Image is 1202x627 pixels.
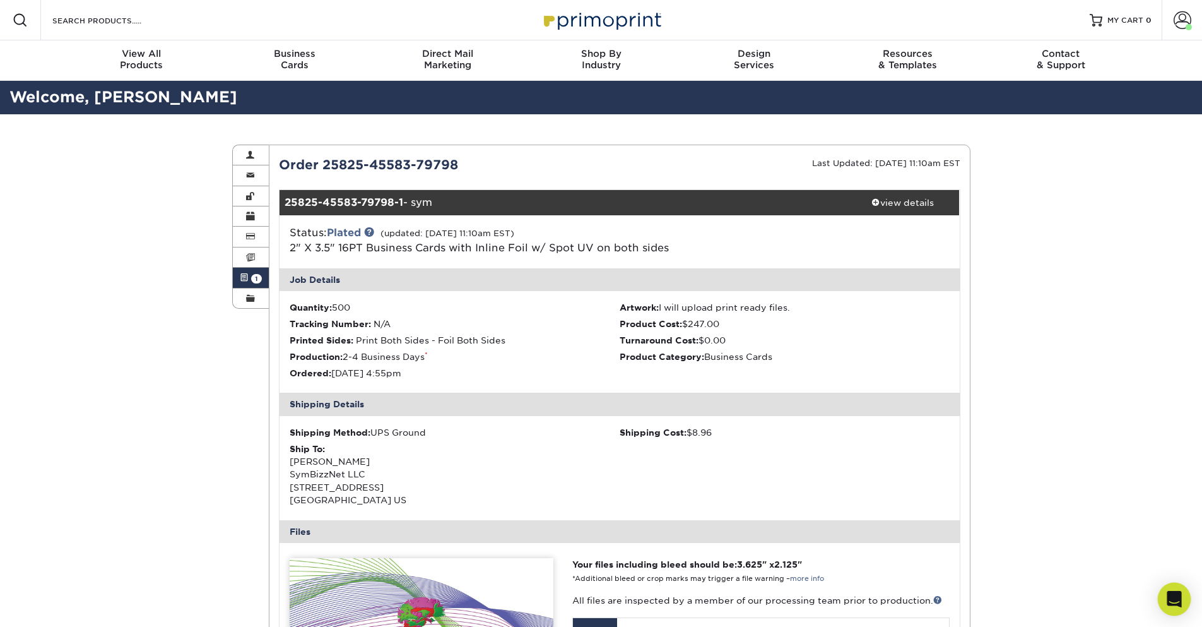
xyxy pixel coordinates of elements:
[285,196,403,208] strong: 25825-45583-79798-1
[620,427,686,438] strong: Shipping Cost:
[251,274,262,284] span: 1
[572,594,949,607] p: All files are inspected by a member of our processing team prior to production.
[1146,16,1152,25] span: 0
[572,559,802,570] strong: Your files including bleed should be: " x "
[218,48,371,71] div: Cards
[218,48,371,59] span: Business
[984,40,1138,81] a: Contact& Support
[678,40,831,81] a: DesignServices
[831,48,984,59] span: Resources
[831,48,984,71] div: & Templates
[290,368,331,378] strong: Ordered:
[280,520,960,543] div: Files
[280,268,960,291] div: Job Details
[290,335,353,345] strong: Printed Sides:
[290,427,370,438] strong: Shipping Method:
[737,559,762,570] span: 3.625
[620,426,950,439] div: $8.96
[290,443,620,507] div: [PERSON_NAME] SymBizzNet LLC [STREET_ADDRESS] [GEOGRAPHIC_DATA] US
[371,40,524,81] a: Direct MailMarketing
[290,352,343,362] strong: Production:
[327,227,361,239] a: Plated
[380,229,514,238] small: (updated: [DATE] 11:10am EST)
[65,48,218,71] div: Products
[620,301,950,314] li: I will upload print ready files.
[572,575,824,583] small: *Additional bleed or crop marks may trigger a file warning –
[290,350,620,363] li: 2-4 Business Days
[524,48,678,59] span: Shop By
[812,158,960,168] small: Last Updated: [DATE] 11:10am EST
[280,190,846,215] div: - sym
[984,48,1138,59] span: Contact
[538,6,664,33] img: Primoprint
[831,40,984,81] a: Resources& Templates
[678,48,831,71] div: Services
[51,13,174,28] input: SEARCH PRODUCTS.....
[524,48,678,71] div: Industry
[290,302,332,313] strong: Quantity:
[218,40,371,81] a: BusinessCards
[620,319,682,329] strong: Product Cost:
[290,319,371,329] strong: Tracking Number:
[524,40,678,81] a: Shop ByIndustry
[846,196,960,209] div: view details
[65,40,218,81] a: View AllProducts
[290,444,325,454] strong: Ship To:
[290,301,620,314] li: 500
[371,48,524,71] div: Marketing
[280,225,733,256] div: Status:
[233,268,269,288] a: 1
[620,335,698,345] strong: Turnaround Cost:
[846,190,960,215] a: view details
[290,242,669,254] a: 2" X 3.5" 16PT Business Cards with Inline Foil w/ Spot UV on both sides
[678,48,831,59] span: Design
[280,393,960,415] div: Shipping Details
[1107,15,1143,26] span: MY CART
[620,334,950,347] li: $0.00
[984,48,1138,71] div: & Support
[774,559,798,570] span: 2.125
[269,155,620,174] div: Order 25825-45583-79798
[3,588,107,623] iframe: Google Customer Reviews
[620,352,704,362] strong: Product Category:
[290,426,620,439] div: UPS Ground
[371,48,524,59] span: Direct Mail
[620,318,950,330] li: $247.00
[1158,583,1191,616] div: Open Intercom Messenger
[356,335,505,345] span: Print Both Sides - Foil Both Sides
[620,350,950,363] li: Business Cards
[620,302,659,313] strong: Artwork:
[65,48,218,59] span: View All
[290,367,620,379] li: [DATE] 4:55pm
[374,319,391,329] span: N/A
[790,575,824,583] a: more info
